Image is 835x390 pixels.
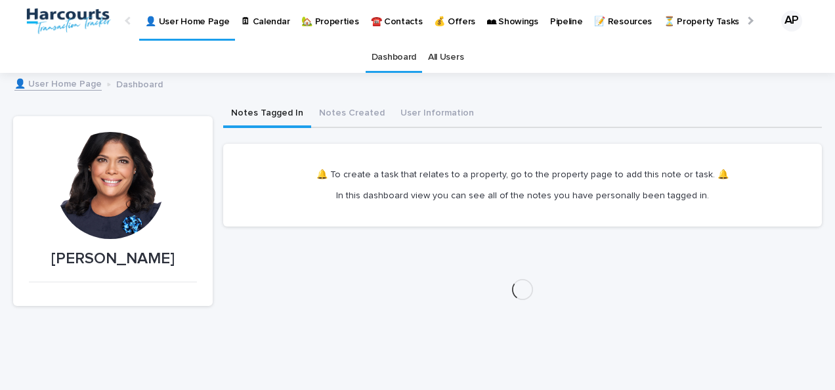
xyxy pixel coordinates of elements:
div: AP [781,11,802,32]
a: All Users [428,42,463,73]
p: In this dashboard view you can see all of the notes you have personally been tagged in. [316,190,729,202]
p: Dashboard [116,76,163,91]
button: User Information [393,100,482,128]
p: 🔔 To create a task that relates to a property, go to the property page to add this note or task. 🔔 [316,169,729,181]
button: Notes Tagged In [223,100,311,128]
a: 👤 User Home Page [14,76,102,91]
button: Notes Created [311,100,393,128]
p: [PERSON_NAME] [29,249,197,269]
img: aRr5UT5PQeWb03tlxx4P [26,8,112,34]
a: Dashboard [372,42,416,73]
